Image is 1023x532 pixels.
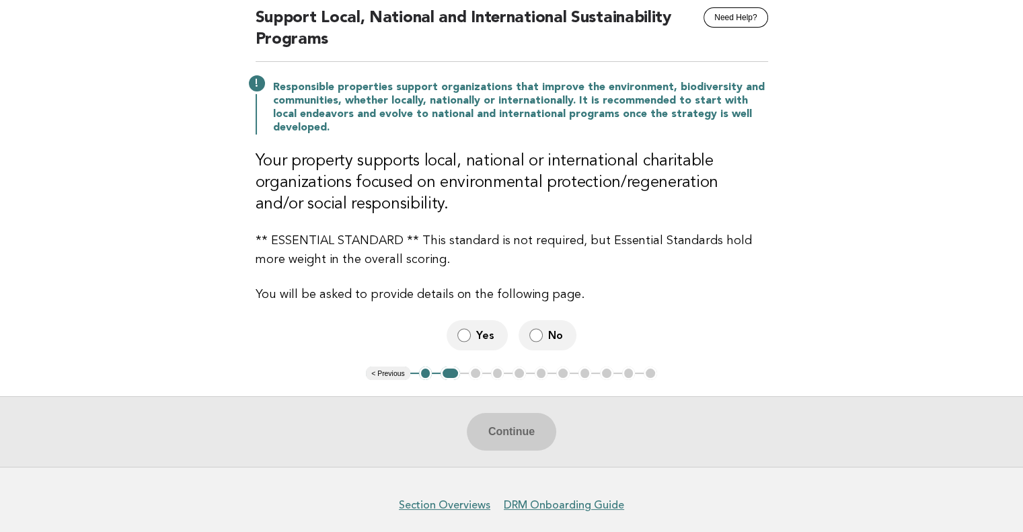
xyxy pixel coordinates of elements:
[548,328,566,342] span: No
[504,498,624,512] a: DRM Onboarding Guide
[256,7,768,62] h2: Support Local, National and International Sustainability Programs
[399,498,490,512] a: Section Overviews
[366,367,410,380] button: < Previous
[441,367,460,380] button: 2
[476,328,497,342] span: Yes
[256,285,768,304] p: You will be asked to provide details on the following page.
[256,151,768,215] h3: Your property supports local, national or international charitable organizations focused on envir...
[529,328,543,342] input: No
[457,328,471,342] input: Yes
[704,7,767,28] button: Need Help?
[256,231,768,269] p: ** ESSENTIAL STANDARD ** This standard is not required, but Essential Standards hold more weight ...
[273,81,768,135] p: Responsible properties support organizations that improve the environment, biodiversity and commu...
[419,367,432,380] button: 1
